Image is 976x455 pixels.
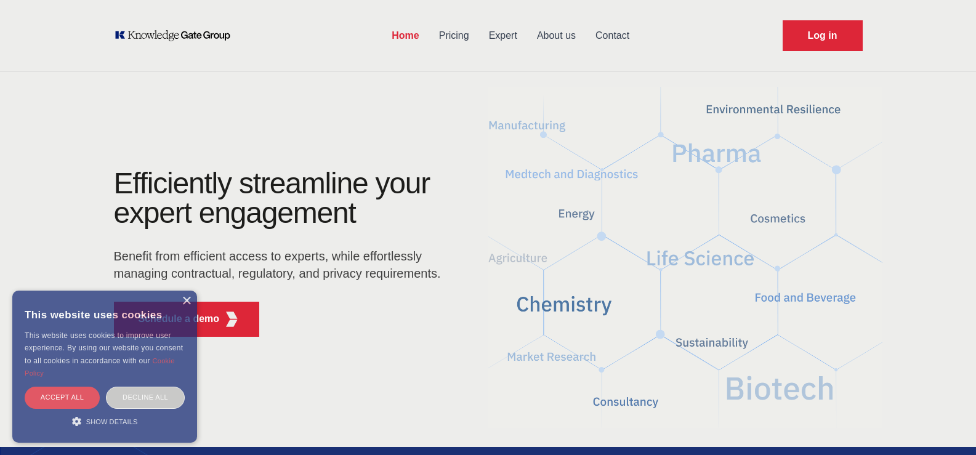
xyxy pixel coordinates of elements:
span: This website uses cookies to improve user experience. By using our website you consent to all coo... [25,331,183,365]
a: Request Demo [783,20,863,51]
p: Benefit from efficient access to experts, while effortlessly managing contractual, regulatory, an... [114,248,449,282]
span: Show details [86,418,138,425]
a: About us [527,20,586,52]
a: KOL Knowledge Platform: Talk to Key External Experts (KEE) [114,30,239,42]
a: Contact [586,20,639,52]
div: Decline all [106,387,185,408]
img: KGG Fifth Element RED [488,80,882,435]
div: Close [182,297,191,306]
div: Accept all [25,387,100,408]
a: Pricing [429,20,479,52]
a: Home [382,20,429,52]
div: This website uses cookies [25,300,185,329]
a: Cookie Policy [25,357,175,377]
h1: Efficiently streamline your expert engagement [114,167,430,229]
img: KGG Fifth Element RED [224,312,239,327]
a: Expert [479,20,527,52]
div: Show details [25,415,185,427]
